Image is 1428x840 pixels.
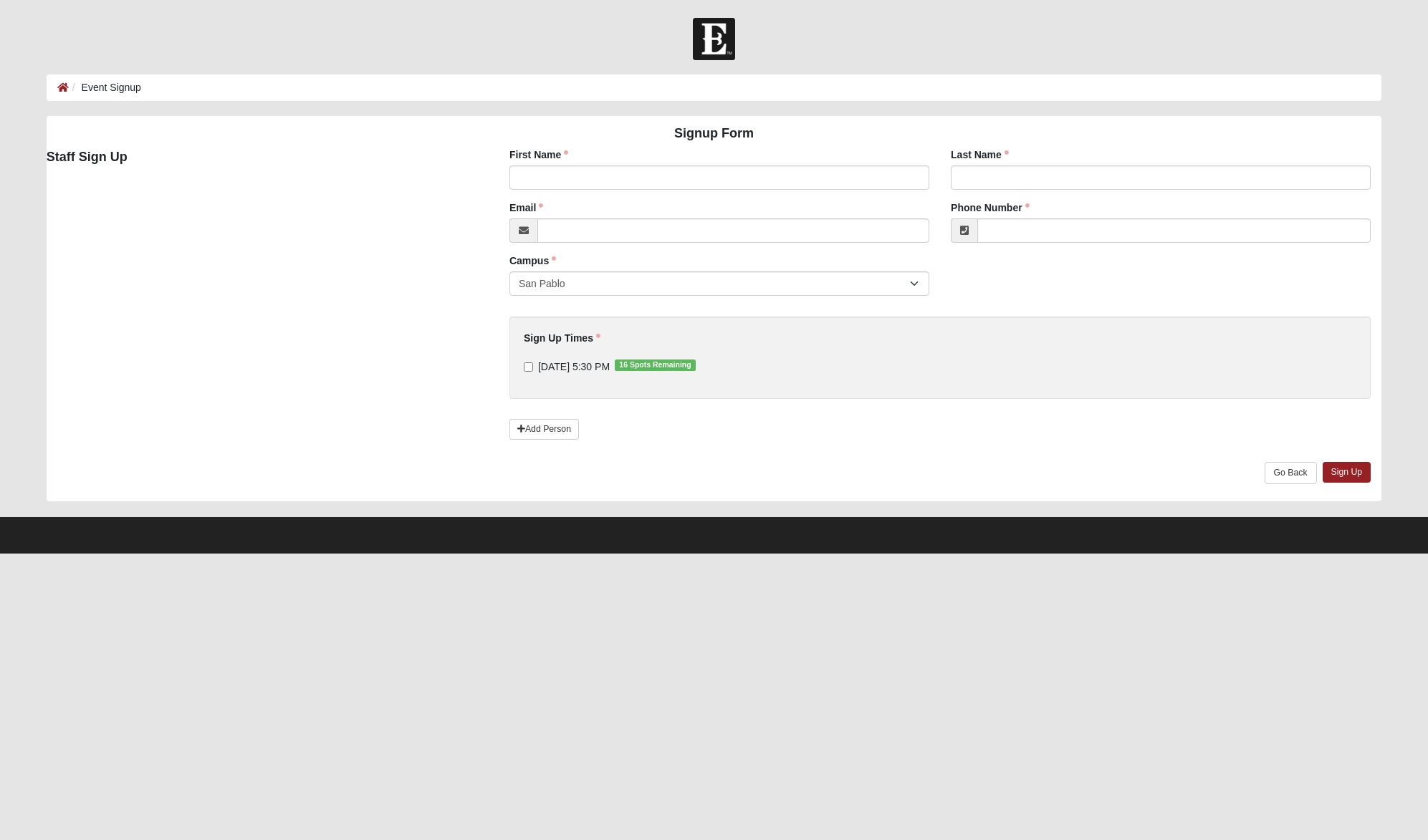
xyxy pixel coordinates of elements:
img: Church of Eleven22 Logo [693,18,735,60]
label: Sign Up Times [524,331,600,345]
a: Add Person [509,419,579,440]
li: Event Signup [69,80,141,95]
a: Sign Up [1323,462,1371,483]
input: [DATE] 5:30 PM16 Spots Remaining [524,362,533,372]
a: Go Back [1265,462,1317,484]
label: Email [509,201,543,215]
span: 16 Spots Remaining [615,359,696,371]
span: [DATE] 5:30 PM [538,361,610,372]
strong: Staff Sign Up [47,150,128,164]
label: Phone Number [951,201,1030,215]
h4: Signup Form [47,126,1381,142]
label: First Name [509,148,568,162]
label: Last Name [951,148,1009,162]
label: Campus [509,254,556,268]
